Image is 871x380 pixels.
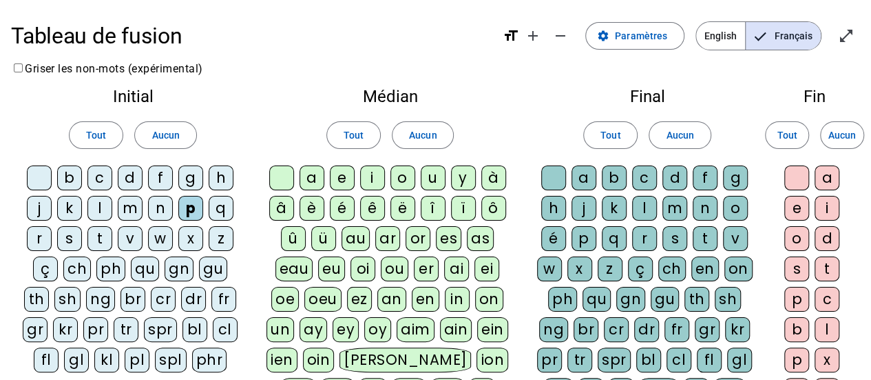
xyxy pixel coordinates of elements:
button: Augmenter la taille de la police [519,22,547,50]
div: on [724,257,753,281]
div: s [57,226,82,251]
div: qu [583,287,611,312]
div: j [27,196,52,221]
div: pr [537,348,562,372]
span: Aucun [151,127,179,143]
div: oe [271,287,299,312]
div: spr [598,348,631,372]
span: Paramètres [615,28,667,44]
div: gn [165,257,193,281]
div: cl [667,348,691,372]
div: b [57,166,82,190]
span: Aucun [828,127,856,143]
div: l [87,196,112,221]
div: ch [658,257,686,281]
div: t [693,226,717,251]
div: d [815,226,839,251]
div: s [784,257,809,281]
button: Aucun [392,121,454,149]
div: aim [397,317,434,342]
div: t [87,226,112,251]
div: gl [727,348,752,372]
div: ion [476,348,508,372]
h2: Final [536,88,758,105]
div: ë [390,196,415,221]
div: es [436,226,461,251]
div: r [632,226,657,251]
button: Aucun [134,121,196,149]
div: oy [364,317,391,342]
div: er [414,257,439,281]
div: ein [477,317,508,342]
div: i [360,166,385,190]
div: bl [636,348,661,372]
div: s [662,226,687,251]
div: i [815,196,839,221]
div: w [148,226,173,251]
div: n [693,196,717,221]
span: English [696,22,745,50]
div: n [148,196,173,221]
div: j [571,196,596,221]
div: gu [199,257,227,281]
div: kr [725,317,750,342]
div: z [598,257,622,281]
div: ç [33,257,58,281]
div: fl [697,348,722,372]
div: a [815,166,839,190]
div: v [118,226,143,251]
div: ai [444,257,469,281]
div: spr [144,317,177,342]
div: o [390,166,415,190]
div: gr [695,317,720,342]
div: cl [213,317,238,342]
div: fl [34,348,59,372]
div: tr [114,317,138,342]
div: g [723,166,748,190]
div: eu [318,257,345,281]
button: Diminuer la taille de la police [547,22,574,50]
div: x [567,257,592,281]
div: l [815,317,839,342]
div: f [148,166,173,190]
mat-icon: format_size [503,28,519,44]
mat-button-toggle-group: Language selection [695,21,821,50]
div: a [571,166,596,190]
div: z [209,226,233,251]
div: pr [83,317,108,342]
div: ien [266,348,297,372]
div: g [178,166,203,190]
div: dr [181,287,206,312]
div: ê [360,196,385,221]
button: Entrer en plein écran [832,22,860,50]
button: Aucun [649,121,711,149]
div: b [602,166,627,190]
button: Paramètres [585,22,684,50]
div: th [684,287,709,312]
button: Tout [326,121,381,149]
div: î [421,196,445,221]
span: Aucun [666,127,693,143]
div: k [602,196,627,221]
div: sh [54,287,81,312]
div: m [118,196,143,221]
button: Tout [765,121,809,149]
div: ou [381,257,408,281]
div: bl [182,317,207,342]
h2: Initial [22,88,244,105]
div: ay [300,317,327,342]
span: Tout [777,127,797,143]
span: Tout [344,127,364,143]
div: à [481,166,506,190]
div: gn [616,287,645,312]
div: cr [151,287,176,312]
div: ng [539,317,568,342]
div: ph [96,257,125,281]
div: pl [125,348,149,372]
div: o [784,226,809,251]
div: ey [333,317,359,342]
div: b [784,317,809,342]
div: é [541,226,566,251]
div: eau [275,257,313,281]
div: in [445,287,470,312]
